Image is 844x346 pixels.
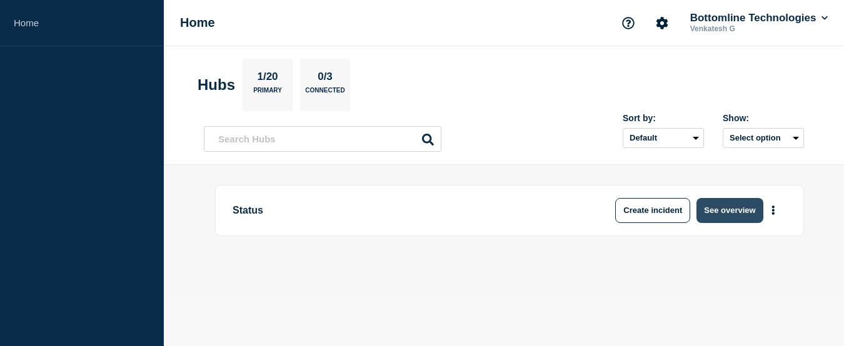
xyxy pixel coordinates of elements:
[765,199,781,222] button: More actions
[233,198,578,223] p: Status
[688,24,818,33] p: Venkatesh G
[253,71,283,87] p: 1/20
[688,12,830,24] button: Bottomline Technologies
[696,198,763,223] button: See overview
[198,76,235,94] h2: Hubs
[615,10,641,36] button: Support
[615,198,690,223] button: Create incident
[253,87,282,100] p: Primary
[204,126,441,152] input: Search Hubs
[305,87,344,100] p: Connected
[723,113,804,123] div: Show:
[623,128,704,148] select: Sort by
[180,16,215,30] h1: Home
[313,71,338,87] p: 0/3
[623,113,704,123] div: Sort by:
[649,10,675,36] button: Account settings
[723,128,804,148] button: Select option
